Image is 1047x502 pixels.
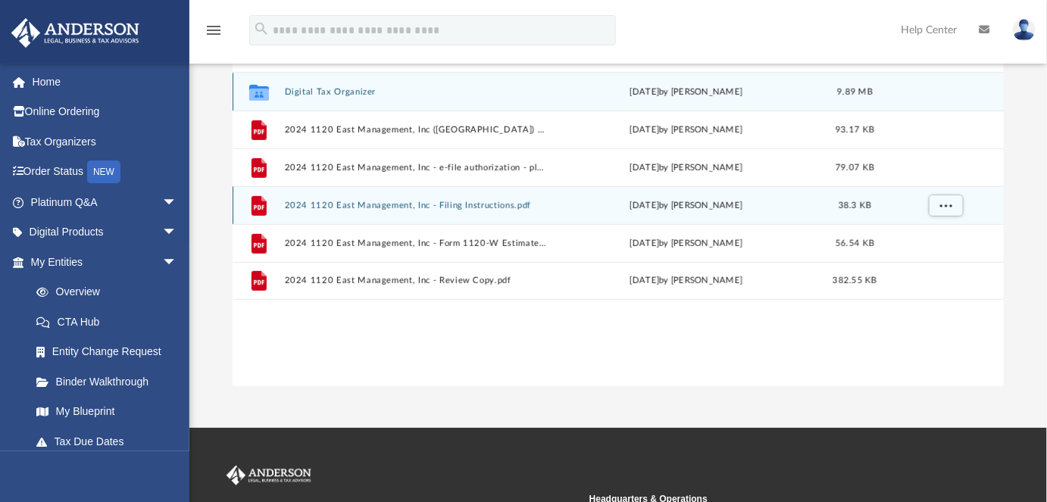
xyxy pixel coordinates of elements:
[205,21,223,39] i: menu
[284,201,548,210] button: 2024 1120 East Management, Inc - Filing Instructions.pdf
[11,126,200,157] a: Tax Organizers
[205,29,223,39] a: menu
[555,86,818,99] div: [DATE] by [PERSON_NAME]
[162,217,192,248] span: arrow_drop_down
[837,88,873,96] span: 9.89 MB
[836,164,874,172] span: 79.07 KB
[11,247,200,277] a: My Entitiesarrow_drop_down
[555,123,818,137] div: [DATE] by [PERSON_NAME]
[11,157,200,188] a: Order StatusNEW
[162,187,192,218] span: arrow_drop_down
[284,125,548,135] button: 2024 1120 East Management, Inc ([GEOGRAPHIC_DATA]) Print, Sign, Mail.pdf
[21,397,192,427] a: My Blueprint
[555,274,818,288] div: [DATE] by [PERSON_NAME]
[223,466,314,485] img: Anderson Advisors Platinum Portal
[1013,19,1036,41] img: User Pic
[928,195,963,217] button: More options
[21,307,200,337] a: CTA Hub
[233,73,1005,387] div: grid
[555,199,818,213] div: [DATE] by [PERSON_NAME]
[284,239,548,248] button: 2024 1120 East Management, Inc - Form 1120-W Estimated Tax Voucher.pdf
[836,239,874,248] span: 56.54 KB
[836,126,874,134] span: 93.17 KB
[838,201,871,210] span: 38.3 KB
[284,163,548,173] button: 2024 1120 East Management, Inc - e-file authorization - please sign.pdf
[7,18,144,48] img: Anderson Advisors Platinum Portal
[21,366,200,397] a: Binder Walkthrough
[253,20,270,37] i: search
[11,97,200,127] a: Online Ordering
[833,276,877,285] span: 382.55 KB
[162,247,192,278] span: arrow_drop_down
[555,237,818,251] div: [DATE] by [PERSON_NAME]
[87,161,120,183] div: NEW
[11,67,200,97] a: Home
[21,277,200,307] a: Overview
[11,187,200,217] a: Platinum Q&Aarrow_drop_down
[284,87,548,97] button: Digital Tax Organizer
[21,337,200,367] a: Entity Change Request
[21,426,200,457] a: Tax Due Dates
[284,276,548,285] button: 2024 1120 East Management, Inc - Review Copy.pdf
[11,217,200,248] a: Digital Productsarrow_drop_down
[555,161,818,175] div: [DATE] by [PERSON_NAME]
